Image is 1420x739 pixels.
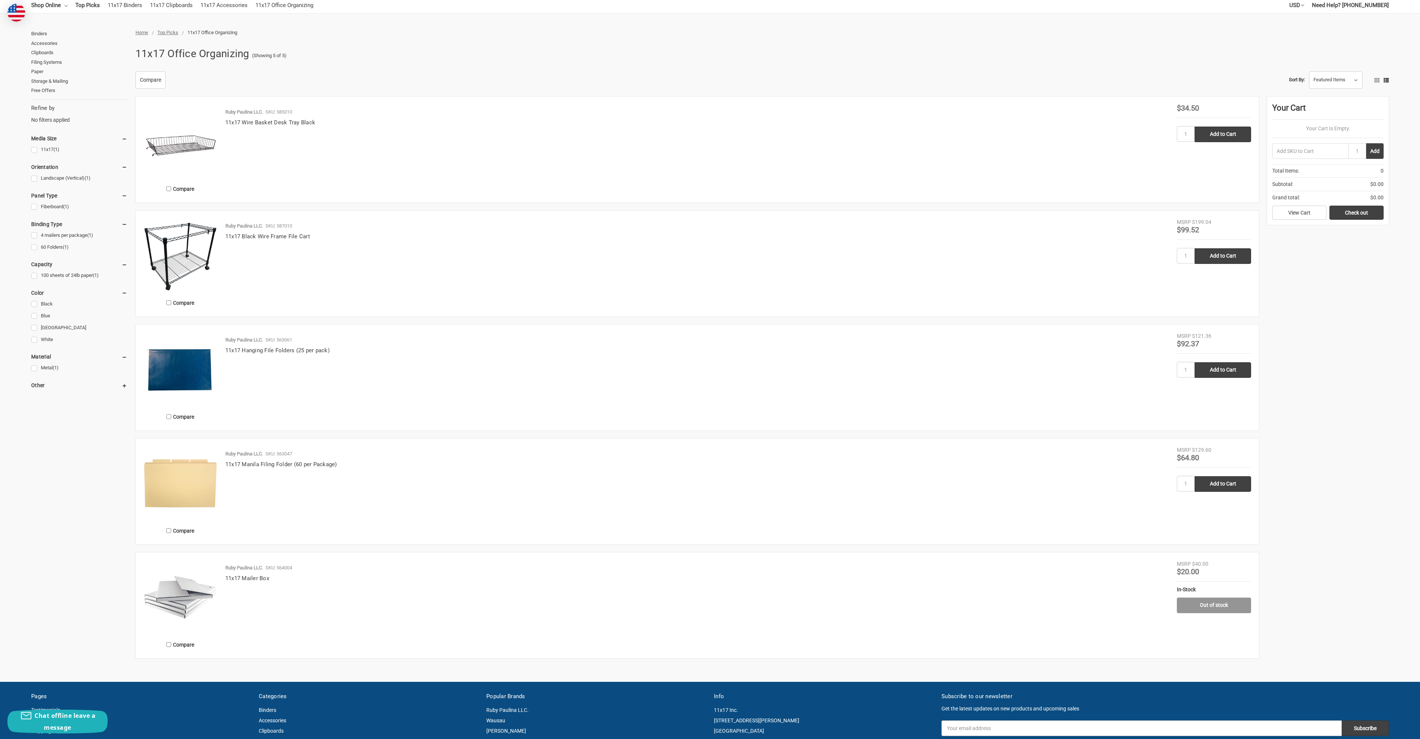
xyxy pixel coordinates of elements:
[1272,167,1299,175] span: Total Items:
[143,638,218,651] label: Compare
[35,712,95,732] span: Chat offline leave a message
[31,323,127,333] a: [GEOGRAPHIC_DATA]
[225,564,263,572] p: Ruby Paulina LLC.
[31,163,127,171] h5: Orientation
[93,272,99,278] span: (1)
[1177,586,1251,594] div: In-Stock
[1272,143,1348,159] input: Add SKU to Cart
[31,260,127,269] h5: Capacity
[941,692,1389,701] h5: Subscribe to our newsletter
[31,145,127,155] a: 11x17
[225,575,269,582] a: 11x17 Mailer Box
[1177,332,1191,340] div: MSRP
[1272,102,1384,120] div: Your Cart
[31,104,127,124] div: No filters applied
[31,173,127,183] a: Landscape (Vertical)
[259,717,286,723] a: Accessories
[1370,180,1384,188] span: $0.00
[1177,225,1199,234] span: $99.52
[143,218,218,292] a: 11x17 Black Wire Frame File Cart
[7,4,25,22] img: duty and tax information for United States
[1192,219,1211,225] span: $199.04
[1359,719,1420,739] iframe: Google Customer Reviews
[1192,333,1211,339] span: $121.36
[31,29,127,39] a: Binders
[31,728,75,734] a: Shipping & Returns
[1177,560,1191,568] div: MSRP
[1177,218,1191,226] div: MSRP
[225,119,315,126] a: 11x17 Wire Basket Desk Tray Black
[31,692,251,701] h5: Pages
[7,710,108,733] button: Chat offline leave a message
[31,352,127,361] h5: Material
[1329,206,1384,220] a: Check out
[136,71,166,89] a: Compare
[143,297,218,309] label: Compare
[136,30,148,35] a: Home
[166,414,171,419] input: Compare
[225,461,337,468] a: 11x17 Manila Filing Folder (60 per Package)
[143,332,218,406] img: 11x17 Hanging File Folders
[1177,104,1199,112] span: $34.50
[1272,194,1300,202] span: Grand total:
[31,67,127,76] a: Paper
[1370,194,1384,202] span: $0.00
[143,104,218,179] a: 11x17 Wire Basket Desk Tray Black
[31,363,127,373] a: Metal
[486,707,529,713] a: Ruby Paulina LLC.
[225,108,263,116] p: Ruby Paulina LLC.
[87,232,93,238] span: (1)
[31,242,127,252] a: 60 Folders
[1192,561,1208,567] span: $40.00
[1177,453,1199,462] span: $64.80
[143,560,218,634] img: 11x17 Mailer Box
[252,52,287,59] span: (Showing 5 of 5)
[31,381,127,390] h5: Other
[486,717,505,723] a: Wausau
[1177,446,1191,454] div: MSRP
[265,564,292,572] p: SKU: 564004
[31,58,127,67] a: Filing Systems
[63,244,69,250] span: (1)
[225,336,263,344] p: Ruby Paulina LLC.
[53,147,59,152] span: (1)
[259,707,276,713] a: Binders
[1177,598,1251,613] a: Out of stock
[941,720,1342,736] input: Your email address
[31,104,127,112] h5: Refine by
[1272,206,1326,220] a: View Cart
[1195,362,1251,378] input: Add to Cart
[31,271,127,281] a: 100 sheets of 24lb paper
[187,30,237,35] span: 11x17 Office Organizing
[1272,125,1384,133] p: Your Cart Is Empty.
[143,183,218,195] label: Compare
[1192,447,1211,453] span: $129.60
[157,30,178,35] a: Top Picks
[1342,720,1389,736] input: Subscribe
[486,728,526,734] a: [PERSON_NAME]
[31,191,127,200] h5: Panel Type
[143,446,218,520] a: 11x17 Manila Filing Folder (60 per Package)
[31,202,127,212] a: Fiberboard
[53,365,59,370] span: (1)
[225,233,310,240] a: 11x17 Black Wire Frame File Cart
[1381,167,1384,175] span: 0
[265,450,292,458] p: SKU: 563047
[225,222,263,230] p: Ruby Paulina LLC.
[1177,567,1199,576] span: $20.00
[31,230,127,241] a: 4 mailers per package
[63,204,69,209] span: (1)
[1289,74,1305,85] label: Sort By:
[265,336,292,344] p: SKU: 563061
[265,222,292,230] p: SKU: 587010
[166,642,171,647] input: Compare
[259,728,284,734] a: Clipboards
[259,692,479,701] h5: Categories
[31,707,60,713] a: Testimonials
[31,134,127,143] h5: Media Size
[31,288,127,297] h5: Color
[941,705,1389,713] p: Get the latest updates on new products and upcoming sales
[31,76,127,86] a: Storage & Mailing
